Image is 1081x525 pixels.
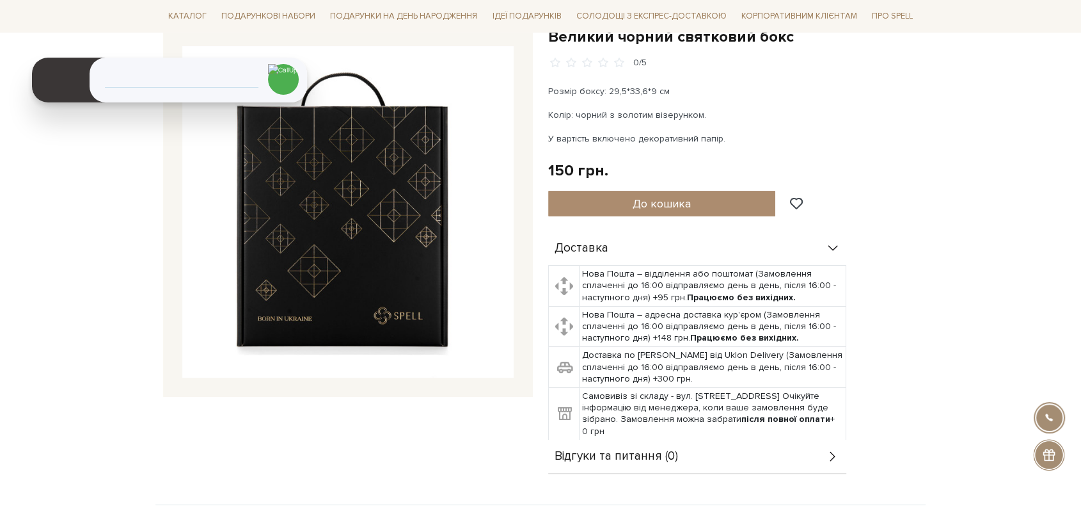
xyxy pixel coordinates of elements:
p: Колір: чорний з золотим візерунком. [548,108,848,122]
div: 0/5 [633,57,647,69]
p: У вартість включено декоративний папір. [548,132,848,145]
td: Доставка по [PERSON_NAME] від Uklon Delivery (Замовлення сплаченні до 16:00 відправляємо день в д... [580,347,846,388]
p: Розмір боксу: 29,5*33,6*9 см [548,85,848,98]
a: Каталог [163,6,212,26]
td: Самовивіз зі складу - вул. [STREET_ADDRESS] Очікуйте інформацію від менеджера, коли ваше замовлен... [580,388,846,440]
h1: Великий чорний святковий бокс [548,27,918,47]
td: Нова Пошта – відділення або поштомат (Замовлення сплаченні до 16:00 відправляємо день в день, піс... [580,266,846,307]
b: після повної оплати [741,414,830,424]
span: Доставка [555,243,608,254]
a: Корпоративним клієнтам [736,6,862,26]
button: До кошика [548,191,775,216]
a: Подарункові набори [216,6,320,26]
b: Працюємо без вихідних. [687,292,796,303]
div: 150 грн. [548,161,608,181]
b: Працюємо без вихідних. [690,332,799,343]
span: Відгуки та питання (0) [555,451,678,462]
td: Нова Пошта – адресна доставка кур'єром (Замовлення сплаченні до 16:00 відправляємо день в день, п... [580,306,846,347]
a: Солодощі з експрес-доставкою [571,5,732,27]
a: Про Spell [867,6,918,26]
a: Подарунки на День народження [325,6,482,26]
span: До кошика [633,197,691,211]
img: Великий чорний святковий бокс [182,46,514,378]
a: Ідеї подарунків [487,6,566,26]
